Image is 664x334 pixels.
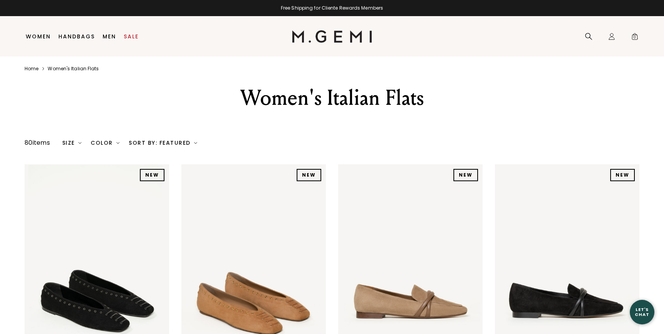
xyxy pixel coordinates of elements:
[199,84,465,112] div: Women's Italian Flats
[25,138,50,147] div: 80 items
[194,141,197,144] img: chevron-down.svg
[292,30,372,43] img: M.Gemi
[91,140,120,146] div: Color
[26,33,51,40] a: Women
[62,140,82,146] div: Size
[78,141,81,144] img: chevron-down.svg
[48,66,99,72] a: Women's italian flats
[631,34,639,42] span: 0
[610,169,635,181] div: NEW
[129,140,197,146] div: Sort By: Featured
[124,33,139,40] a: Sale
[453,169,478,181] div: NEW
[103,33,116,40] a: Men
[297,169,321,181] div: NEW
[25,66,38,72] a: Home
[140,169,164,181] div: NEW
[58,33,95,40] a: Handbags
[630,307,654,317] div: Let's Chat
[116,141,120,144] img: chevron-down.svg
